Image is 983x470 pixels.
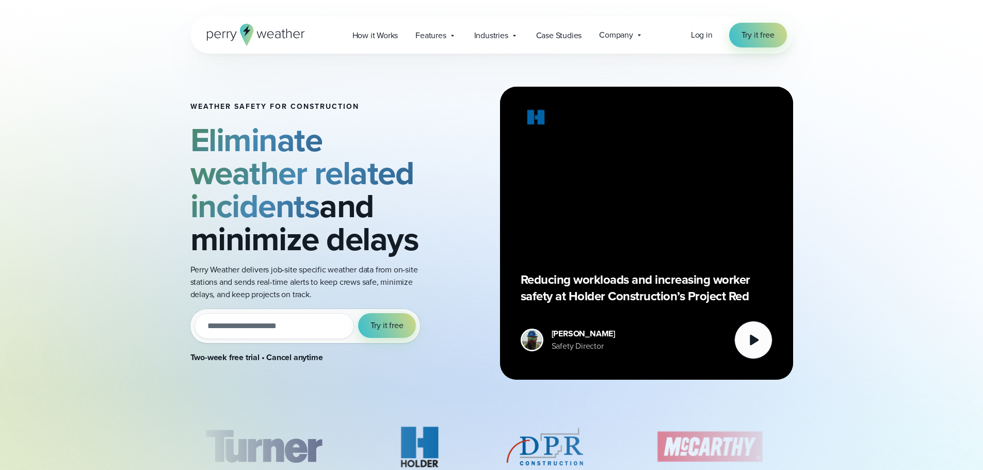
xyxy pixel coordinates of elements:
[344,25,407,46] a: How it Works
[527,25,591,46] a: Case Studies
[729,23,787,47] a: Try it free
[190,116,414,230] strong: Eliminate weather related incidents
[552,328,615,340] div: [PERSON_NAME]
[599,29,633,41] span: Company
[552,340,615,352] div: Safety Director
[521,271,772,304] p: Reducing workloads and increasing worker safety at Holder Construction’s Project Red
[521,107,552,131] img: Holder.svg
[536,29,582,42] span: Case Studies
[352,29,398,42] span: How it Works
[522,330,542,350] img: Merco Chantres Headshot
[190,123,432,255] h2: and minimize delays
[190,264,432,301] p: Perry Weather delivers job-site specific weather data from on-site stations and sends real-time a...
[190,103,432,111] h1: Weather safety for Construction
[415,29,446,42] span: Features
[474,29,508,42] span: Industries
[742,29,775,41] span: Try it free
[370,319,404,332] span: Try it free
[358,313,416,338] button: Try it free
[691,29,713,41] a: Log in
[190,351,323,363] strong: Two-week free trial • Cancel anytime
